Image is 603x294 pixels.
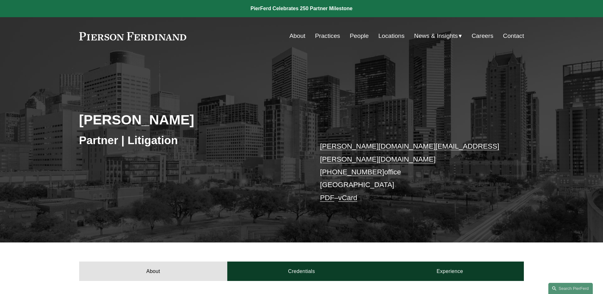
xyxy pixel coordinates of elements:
a: folder dropdown [414,30,462,42]
a: [PERSON_NAME][DOMAIN_NAME][EMAIL_ADDRESS][PERSON_NAME][DOMAIN_NAME] [320,142,499,163]
h3: Partner | Litigation [79,133,302,147]
p: office [GEOGRAPHIC_DATA] – [320,140,505,204]
a: People [350,30,369,42]
a: Locations [378,30,404,42]
a: Experience [376,262,524,281]
a: Search this site [548,283,593,294]
a: Practices [315,30,340,42]
a: [PHONE_NUMBER] [320,168,384,176]
a: About [290,30,305,42]
a: PDF [320,194,334,202]
span: News & Insights [414,31,458,42]
h2: [PERSON_NAME] [79,111,302,128]
a: vCard [338,194,357,202]
a: Contact [503,30,524,42]
a: About [79,262,228,281]
a: Credentials [227,262,376,281]
a: Careers [472,30,493,42]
